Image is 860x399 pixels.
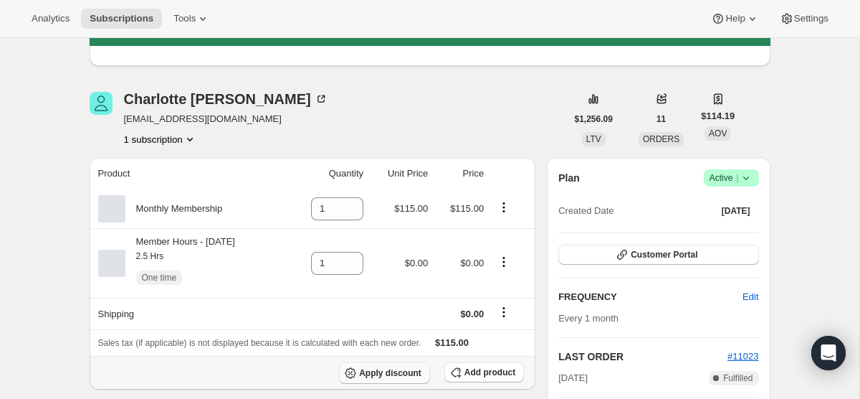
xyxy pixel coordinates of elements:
h2: FREQUENCY [558,290,742,304]
span: Subscriptions [90,13,153,24]
span: Add product [464,367,515,378]
button: Apply discount [339,362,430,384]
button: Help [702,9,768,29]
span: [DATE] [558,371,588,385]
button: [DATE] [713,201,759,221]
th: Price [432,158,488,189]
span: Every 1 month [558,313,618,324]
button: Settings [771,9,837,29]
span: Fulfilled [723,372,752,384]
span: 11 [656,113,666,125]
div: Open Intercom Messenger [811,336,846,370]
button: $1,256.09 [566,109,621,129]
button: 11 [648,109,674,129]
span: Customer Portal [631,249,697,260]
span: Help [725,13,745,24]
span: Tools [173,13,196,24]
button: Subscriptions [81,9,162,29]
span: ORDERS [643,134,679,144]
button: Edit [734,286,767,309]
span: $115.00 [394,203,428,214]
th: Shipping [90,298,287,329]
span: Edit [742,290,758,304]
span: Sales tax (if applicable) is not displayed because it is calculated with each new order. [98,338,421,348]
span: $0.00 [461,309,484,319]
span: Active [709,171,753,185]
span: | [736,172,738,184]
button: Customer Portal [558,245,758,265]
button: Product actions [492,254,515,270]
th: Quantity [287,158,368,189]
span: Analytics [32,13,70,24]
h2: LAST ORDER [558,349,727,364]
span: Charlotte Gao [90,92,113,115]
span: $115.00 [435,337,469,348]
span: [EMAIL_ADDRESS][DOMAIN_NAME] [124,112,328,126]
span: Created Date [558,204,613,218]
span: $114.19 [701,109,735,123]
h2: Plan [558,171,580,185]
div: Monthly Membership [125,202,223,216]
button: Analytics [23,9,78,29]
button: #11023 [727,349,758,364]
span: LTV [586,134,601,144]
button: Add product [444,362,524,382]
small: 2.5 Hrs [136,251,164,261]
div: Member Hours - [DATE] [125,235,235,292]
span: Settings [794,13,828,24]
button: Shipping actions [492,304,515,320]
div: Charlotte [PERSON_NAME] [124,92,328,106]
span: $0.00 [461,258,484,268]
a: #11023 [727,351,758,362]
th: Product [90,158,287,189]
button: Product actions [124,132,197,146]
button: Tools [165,9,219,29]
span: $1,256.09 [575,113,613,125]
span: $115.00 [450,203,484,214]
span: One time [142,272,177,283]
span: $0.00 [405,258,429,268]
th: Unit Price [368,158,432,189]
span: AOV [709,128,727,139]
span: Apply discount [359,367,421,379]
span: [DATE] [722,205,750,217]
button: Product actions [492,199,515,215]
